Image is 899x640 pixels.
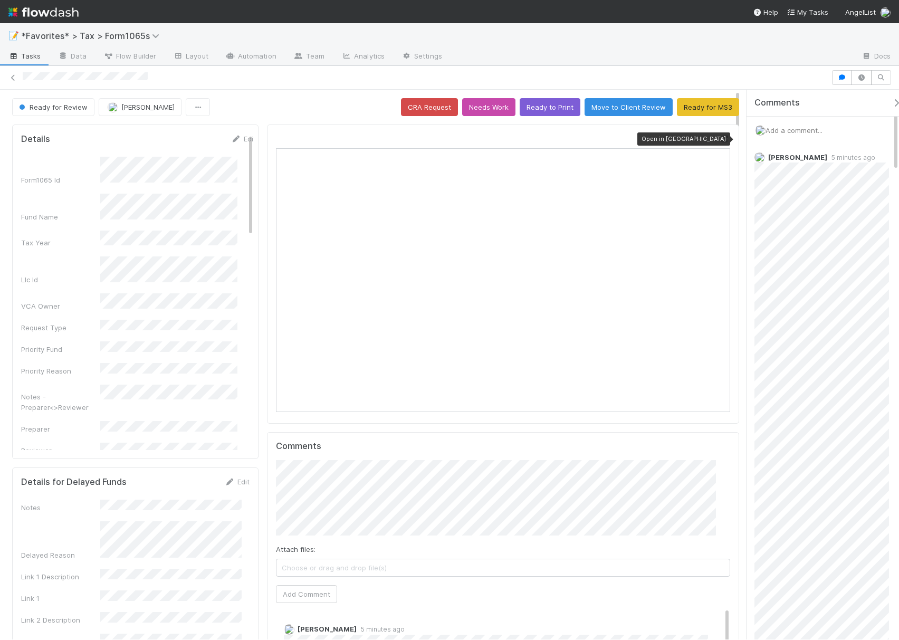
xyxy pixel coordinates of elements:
div: Priority Reason [21,366,100,376]
h5: Comments [276,441,730,452]
div: Link 1 Description [21,571,100,582]
div: Fund Name [21,212,100,222]
div: VCA Owner [21,301,100,311]
h5: Details for Delayed Funds [21,477,127,488]
div: Priority Fund [21,344,100,355]
span: Flow Builder [103,51,156,61]
div: Form1065 Id [21,175,100,185]
button: CRA Request [401,98,458,116]
img: logo-inverted-e16ddd16eac7371096b0.svg [8,3,79,21]
span: Tasks [8,51,41,61]
a: Analytics [333,49,393,65]
button: Add Comment [276,585,337,603]
span: Comments [754,98,800,108]
span: Choose or drag and drop file(s) [276,559,730,576]
img: avatar_711f55b7-5a46-40da-996f-bc93b6b86381.png [755,125,766,136]
div: Delayed Reason [21,550,100,560]
button: Ready to Print [520,98,580,116]
button: Move to Client Review [585,98,673,116]
span: My Tasks [787,8,828,16]
img: avatar_45ea4894-10ca-450f-982d-dabe3bd75b0b.png [754,152,765,163]
a: Data [50,49,95,65]
span: 5 minutes ago [827,154,875,161]
img: avatar_711f55b7-5a46-40da-996f-bc93b6b86381.png [880,7,891,18]
div: Link 1 [21,593,100,604]
img: avatar_711f55b7-5a46-40da-996f-bc93b6b86381.png [108,102,118,112]
span: *Favorites* > Tax > Form1065s [21,31,165,41]
span: [PERSON_NAME] [298,625,357,633]
a: My Tasks [787,7,828,17]
a: Edit [231,135,256,143]
span: [PERSON_NAME] [768,153,827,161]
span: 5 minutes ago [357,625,405,633]
div: Help [753,7,778,17]
div: Notes - Preparer<>Reviewer [21,391,100,413]
label: Attach files: [276,544,315,555]
span: 📝 [8,31,19,40]
div: Reviewer [21,445,100,456]
div: Notes [21,502,100,513]
button: Needs Work [462,98,515,116]
img: avatar_45ea4894-10ca-450f-982d-dabe3bd75b0b.png [284,624,294,635]
div: Request Type [21,322,100,333]
span: Add a comment... [766,126,823,135]
span: AngelList [845,8,876,16]
div: Tax Year [21,237,100,248]
h5: Details [21,134,50,145]
div: Preparer [21,424,100,434]
button: Ready for MS3 [677,98,739,116]
a: Automation [217,49,285,65]
a: Flow Builder [95,49,165,65]
a: Team [285,49,333,65]
a: Settings [393,49,451,65]
a: Edit [225,477,250,486]
div: Link 2 Description [21,615,100,625]
button: [PERSON_NAME] [99,98,181,116]
a: Docs [853,49,899,65]
span: [PERSON_NAME] [121,103,175,111]
a: Layout [165,49,217,65]
div: Llc Id [21,274,100,285]
span: Ready for Review [17,103,88,111]
button: Ready for Review [12,98,94,116]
